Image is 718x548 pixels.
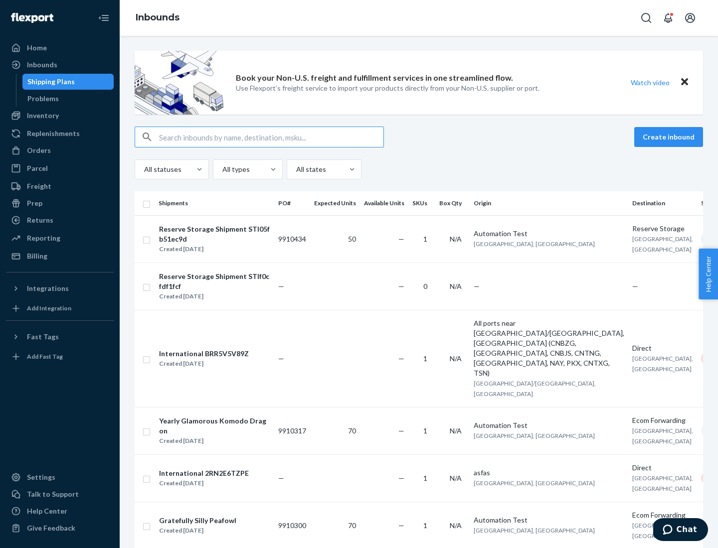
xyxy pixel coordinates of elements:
p: Use Flexport’s freight service to import your products directly from your Non-U.S. supplier or port. [236,83,539,93]
p: Book your Non-U.S. freight and fulfillment services in one streamlined flow. [236,72,513,84]
span: — [278,474,284,482]
span: — [278,282,284,290]
th: Expected Units [310,191,360,215]
div: Direct [632,463,693,473]
th: Destination [628,191,697,215]
span: [GEOGRAPHIC_DATA], [GEOGRAPHIC_DATA] [474,432,595,439]
a: Returns [6,212,114,228]
span: 1 [423,521,427,530]
button: Close [678,75,691,90]
button: Create inbound [634,127,703,147]
div: Reserve Storage [632,224,693,234]
div: Created [DATE] [159,359,249,369]
div: Yearly Glamorous Komodo Dragon [159,416,270,436]
div: Ecom Forwarding [632,415,693,425]
span: N/A [450,474,462,482]
div: Freight [27,181,51,191]
button: Open account menu [680,8,700,28]
div: Home [27,43,47,53]
a: Add Fast Tag [6,349,114,365]
span: [GEOGRAPHIC_DATA], [GEOGRAPHIC_DATA] [632,235,693,253]
td: 9910317 [274,407,310,454]
a: Replenishments [6,126,114,141]
span: [GEOGRAPHIC_DATA], [GEOGRAPHIC_DATA] [632,355,693,373]
a: Inventory [6,108,114,124]
div: Billing [27,251,47,261]
span: [GEOGRAPHIC_DATA], [GEOGRAPHIC_DATA] [632,522,693,540]
span: — [398,426,404,435]
div: All ports near [GEOGRAPHIC_DATA]/[GEOGRAPHIC_DATA], [GEOGRAPHIC_DATA] (CNBZG, [GEOGRAPHIC_DATA], ... [474,318,624,378]
button: Watch video [624,75,676,90]
div: Automation Test [474,515,624,525]
div: Orders [27,145,51,155]
div: Returns [27,215,53,225]
a: Add Integration [6,300,114,316]
th: Origin [470,191,628,215]
ol: breadcrumbs [128,3,187,32]
a: Parcel [6,160,114,176]
span: 1 [423,235,427,243]
div: Replenishments [27,129,80,138]
span: 70 [348,426,356,435]
a: Problems [22,91,114,107]
button: Fast Tags [6,329,114,345]
a: Reporting [6,230,114,246]
button: Integrations [6,280,114,296]
div: Inventory [27,111,59,121]
a: Help Center [6,503,114,519]
span: 50 [348,235,356,243]
input: All states [295,164,296,174]
img: Flexport logo [11,13,53,23]
a: Settings [6,469,114,485]
button: Open Search Box [636,8,656,28]
div: International 2RN2E6TZPE [159,468,249,478]
button: Close Navigation [94,8,114,28]
div: Automation Test [474,420,624,430]
a: Orders [6,142,114,158]
span: [GEOGRAPHIC_DATA], [GEOGRAPHIC_DATA] [474,479,595,487]
div: Created [DATE] [159,436,270,446]
a: Home [6,40,114,56]
th: Shipments [155,191,274,215]
span: — [398,282,404,290]
td: 9910434 [274,215,310,263]
input: Search inbounds by name, destination, msku... [159,127,383,147]
input: All statuses [143,164,144,174]
div: Add Integration [27,304,71,312]
div: Reserve Storage Shipment STIf0cfdf1fcf [159,272,270,291]
span: — [474,282,480,290]
th: Available Units [360,191,408,215]
div: Created [DATE] [159,478,249,488]
a: Inbounds [136,12,179,23]
div: Integrations [27,283,69,293]
span: N/A [450,235,462,243]
span: N/A [450,282,462,290]
div: Ecom Forwarding [632,510,693,520]
span: [GEOGRAPHIC_DATA], [GEOGRAPHIC_DATA] [632,427,693,445]
input: All types [221,164,222,174]
span: 70 [348,521,356,530]
span: — [398,521,404,530]
button: Talk to Support [6,486,114,502]
iframe: Opens a widget where you can chat to one of our agents [653,518,708,543]
th: Box Qty [435,191,470,215]
span: [GEOGRAPHIC_DATA], [GEOGRAPHIC_DATA] [632,474,693,492]
span: — [398,354,404,363]
span: — [398,474,404,482]
span: 1 [423,354,427,363]
div: Direct [632,343,693,353]
div: Parcel [27,163,48,173]
span: [GEOGRAPHIC_DATA]/[GEOGRAPHIC_DATA], [GEOGRAPHIC_DATA] [474,380,596,398]
a: Inbounds [6,57,114,73]
div: Shipping Plans [27,77,75,87]
span: — [632,282,638,290]
span: N/A [450,426,462,435]
button: Help Center [699,249,718,299]
span: [GEOGRAPHIC_DATA], [GEOGRAPHIC_DATA] [474,527,595,534]
a: Freight [6,178,114,194]
span: N/A [450,521,462,530]
div: Created [DATE] [159,244,270,254]
th: PO# [274,191,310,215]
